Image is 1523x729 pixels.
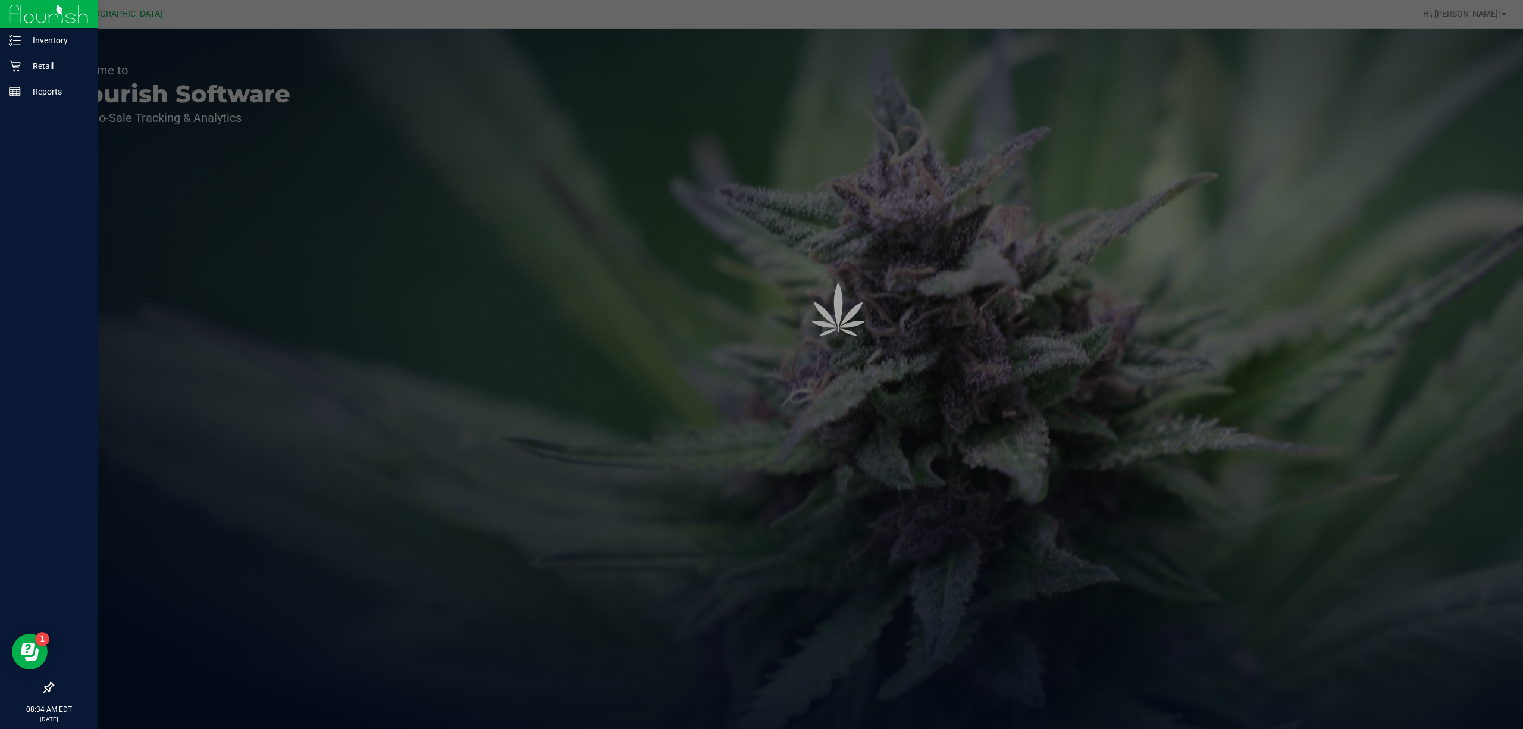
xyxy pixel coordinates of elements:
[35,632,49,646] iframe: Resource center unread badge
[9,35,21,46] inline-svg: Inventory
[21,85,92,99] p: Reports
[21,59,92,73] p: Retail
[9,60,21,72] inline-svg: Retail
[21,33,92,48] p: Inventory
[9,86,21,98] inline-svg: Reports
[5,715,92,724] p: [DATE]
[12,634,48,669] iframe: Resource center
[5,704,92,715] p: 08:34 AM EDT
